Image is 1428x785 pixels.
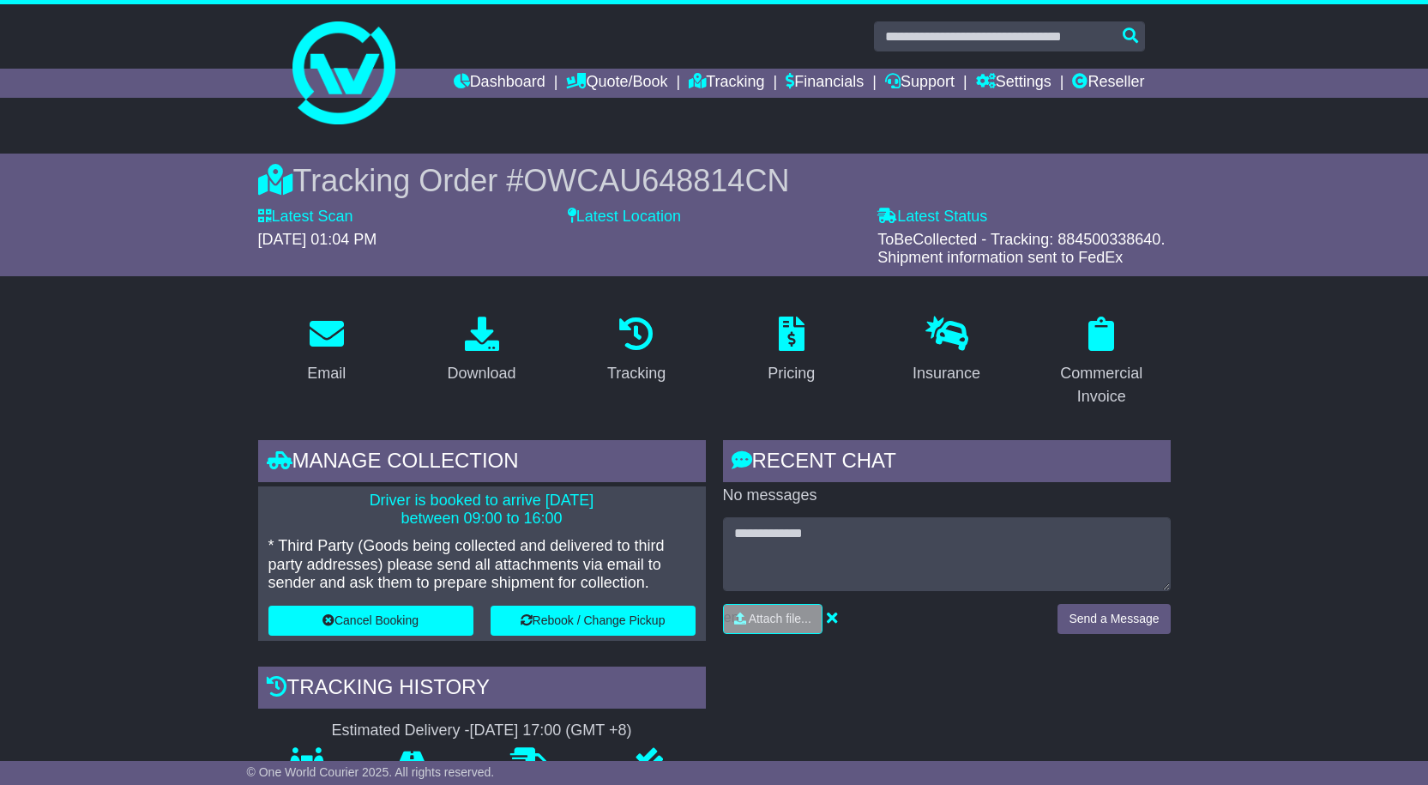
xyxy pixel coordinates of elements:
[268,537,696,593] p: * Third Party (Goods being collected and delivered to third party addresses) please send all atta...
[976,69,1051,98] a: Settings
[1057,604,1170,634] button: Send a Message
[1033,311,1171,414] a: Commercial Invoice
[247,765,495,779] span: © One World Courier 2025. All rights reserved.
[566,69,667,98] a: Quote/Book
[436,311,527,391] a: Download
[1072,69,1144,98] a: Reseller
[296,311,357,391] a: Email
[447,362,515,385] div: Download
[268,606,473,636] button: Cancel Booking
[877,231,1165,267] span: ToBeCollected - Tracking: 884500338640. Shipment information sent to FedEx
[258,667,706,713] div: Tracking history
[723,440,1171,486] div: RECENT CHAT
[756,311,826,391] a: Pricing
[258,162,1171,199] div: Tracking Order #
[1044,362,1160,408] div: Commercial Invoice
[768,362,815,385] div: Pricing
[901,311,991,391] a: Insurance
[786,69,864,98] a: Financials
[258,722,706,740] div: Estimated Delivery -
[470,722,632,740] div: [DATE] 17:00 (GMT +8)
[568,208,681,226] label: Latest Location
[689,69,764,98] a: Tracking
[307,362,346,385] div: Email
[258,440,706,486] div: Manage collection
[607,362,666,385] div: Tracking
[491,606,696,636] button: Rebook / Change Pickup
[258,231,377,248] span: [DATE] 01:04 PM
[596,311,677,391] a: Tracking
[885,69,955,98] a: Support
[258,208,353,226] label: Latest Scan
[913,362,980,385] div: Insurance
[523,163,789,198] span: OWCAU648814CN
[723,486,1171,505] p: No messages
[877,208,987,226] label: Latest Status
[268,492,696,528] p: Driver is booked to arrive [DATE] between 09:00 to 16:00
[454,69,545,98] a: Dashboard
